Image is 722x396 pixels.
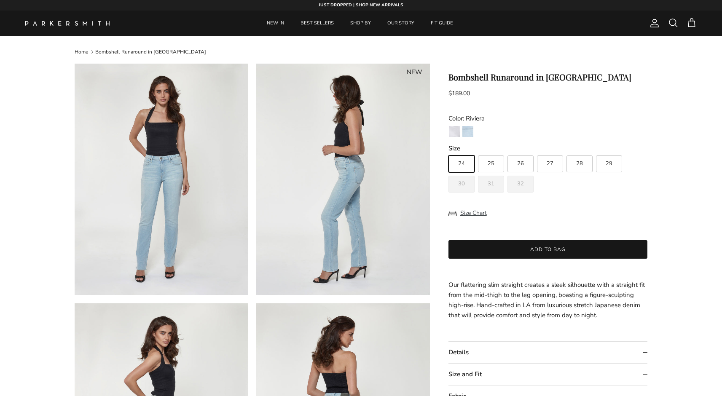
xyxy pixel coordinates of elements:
label: Sold out [507,176,534,193]
span: $189.00 [448,89,470,97]
span: 29 [606,161,612,166]
a: JUST DROPPED | SHOP NEW ARRIVALS [319,2,403,8]
label: Sold out [448,176,475,193]
a: NEW IN [259,11,292,36]
img: Eternal White [449,126,460,137]
legend: Size [448,144,460,153]
a: Eternal White [448,126,460,140]
img: Riviera [462,126,473,137]
label: Sold out [478,176,504,193]
a: OUR STORY [380,11,422,36]
a: Account [646,18,660,28]
span: 24 [458,161,465,166]
nav: Breadcrumbs [75,48,648,55]
img: Parker Smith [25,21,110,26]
summary: Size and Fit [448,364,648,385]
span: 26 [517,161,524,166]
span: 30 [458,181,465,187]
a: BEST SELLERS [293,11,341,36]
a: SHOP BY [343,11,378,36]
span: 32 [517,181,524,187]
a: Bombshell Runaround in [GEOGRAPHIC_DATA] [95,48,206,55]
div: Primary [126,11,595,36]
button: Add to bag [448,240,648,259]
span: Our flattering slim straight creates a sleek silhouette with a straight fit from the mid-thigh to... [448,281,645,319]
span: 25 [488,161,494,166]
a: Riviera [462,126,474,140]
span: 27 [547,161,553,166]
div: Color: Riviera [448,113,648,123]
a: FIT GUIDE [423,11,461,36]
span: 31 [488,181,494,187]
h1: Bombshell Runaround in [GEOGRAPHIC_DATA] [448,72,648,82]
summary: Details [448,342,648,363]
a: Home [75,48,88,55]
button: Size Chart [448,205,487,221]
span: 28 [576,161,583,166]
